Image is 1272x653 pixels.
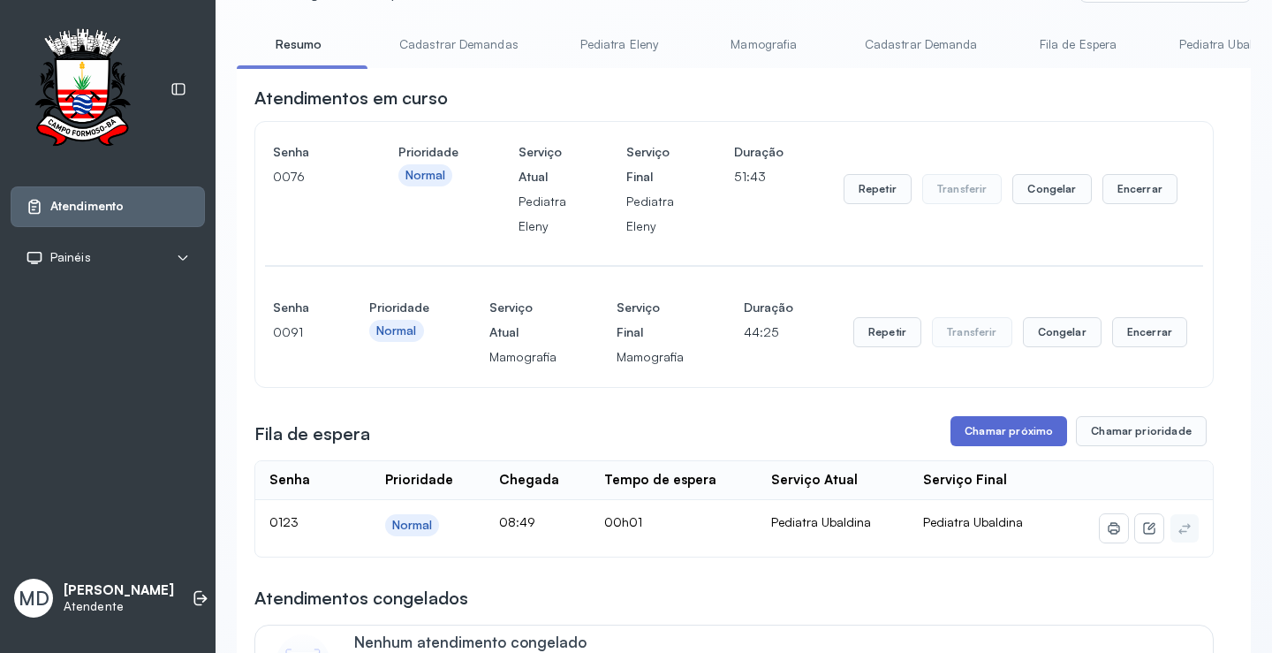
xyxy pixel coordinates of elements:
button: Chamar próximo [950,416,1067,446]
h4: Duração [744,295,793,320]
h4: Serviço Atual [519,140,566,189]
h4: Senha [273,295,309,320]
h4: Prioridade [369,295,429,320]
p: Atendente [64,599,174,614]
a: Cadastrar Demandas [382,30,536,59]
a: Resumo [237,30,360,59]
div: Normal [405,168,446,183]
button: Repetir [844,174,912,204]
p: Nenhum atendimento congelado [354,633,821,651]
a: Atendimento [26,198,190,216]
span: Painéis [50,250,91,265]
h4: Prioridade [398,140,458,164]
span: 0123 [269,514,299,529]
button: Repetir [853,317,921,347]
button: Encerrar [1102,174,1177,204]
div: Pediatra Ubaldina [771,514,895,530]
button: Encerrar [1112,317,1187,347]
span: Pediatra Ubaldina [923,514,1023,529]
button: Congelar [1023,317,1102,347]
p: 44:25 [744,320,793,345]
div: Normal [376,323,417,338]
div: Chegada [499,472,559,489]
div: Tempo de espera [604,472,716,489]
h4: Duração [734,140,784,164]
a: Cadastrar Demanda [847,30,996,59]
p: 0091 [273,320,309,345]
a: Fila de Espera [1017,30,1140,59]
p: 51:43 [734,164,784,189]
button: Congelar [1012,174,1091,204]
span: 08:49 [499,514,535,529]
div: Normal [392,518,433,533]
p: 0076 [273,164,338,189]
div: Serviço Final [923,472,1007,489]
h4: Senha [273,140,338,164]
h4: Serviço Atual [489,295,556,345]
button: Transferir [932,317,1012,347]
div: Serviço Atual [771,472,858,489]
h3: Fila de espera [254,421,370,446]
h4: Serviço Final [617,295,684,345]
p: Pediatra Eleny [519,189,566,239]
span: Atendimento [50,199,124,214]
h4: Serviço Final [626,140,674,189]
a: Mamografia [702,30,826,59]
div: Prioridade [385,472,453,489]
p: Mamografia [617,345,684,369]
p: Pediatra Eleny [626,189,674,239]
span: 00h01 [604,514,642,529]
p: Mamografia [489,345,556,369]
button: Chamar prioridade [1076,416,1207,446]
p: [PERSON_NAME] [64,582,174,599]
h3: Atendimentos em curso [254,86,448,110]
h3: Atendimentos congelados [254,586,468,611]
div: Senha [269,472,310,489]
button: Transferir [922,174,1003,204]
img: Logotipo do estabelecimento [19,28,146,151]
a: Pediatra Eleny [557,30,681,59]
